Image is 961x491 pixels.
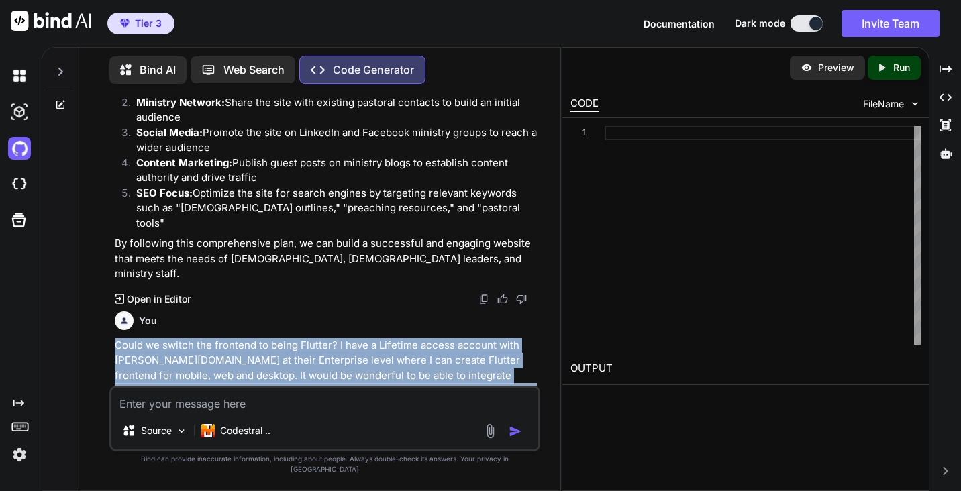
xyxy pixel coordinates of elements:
[125,125,538,156] li: Promote the site on LinkedIn and Facebook ministry groups to reach a wider audience
[478,294,489,305] img: copy
[801,62,813,74] img: preview
[107,13,174,34] button: premiumTier 3
[109,454,540,474] p: Bind can provide inaccurate information, including about people. Always double-check its answers....
[125,95,538,125] li: Share the site with existing pastoral contacts to build an initial audience
[115,338,538,414] p: Could we switch the frontend to being Flutter? I have a Lifetime access account with [PERSON_NAME...
[115,236,538,282] p: By following this comprehensive plan, we can build a successful and engaging website that meets t...
[735,17,785,30] span: Dark mode
[125,156,538,186] li: Publish guest posts on ministry blogs to establish content authority and drive traffic
[136,96,225,109] strong: Ministry Network:
[136,186,193,199] strong: SEO Focus:
[8,173,31,196] img: cloudideIcon
[818,61,854,74] p: Preview
[120,19,130,28] img: premium
[8,443,31,466] img: settings
[220,424,270,437] p: Codestral ..
[176,425,187,437] img: Pick Models
[909,98,921,109] img: chevron down
[139,314,157,327] h6: You
[863,97,904,111] span: FileName
[483,423,498,439] img: attachment
[136,126,203,139] strong: Social Media:
[141,424,172,437] p: Source
[8,137,31,160] img: githubDark
[125,186,538,231] li: Optimize the site for search engines by targeting relevant keywords such as "[DEMOGRAPHIC_DATA] o...
[893,61,910,74] p: Run
[497,294,508,305] img: like
[562,353,929,384] h2: OUTPUT
[140,62,176,78] p: Bind AI
[135,17,162,30] span: Tier 3
[333,62,414,78] p: Code Generator
[516,294,527,305] img: dislike
[570,96,599,112] div: CODE
[223,62,285,78] p: Web Search
[11,11,91,31] img: Bind AI
[644,17,715,31] button: Documentation
[136,156,232,169] strong: Content Marketing:
[8,101,31,123] img: darkAi-studio
[509,425,522,438] img: icon
[570,126,587,140] div: 1
[644,18,715,30] span: Documentation
[842,10,940,37] button: Invite Team
[8,64,31,87] img: darkChat
[201,424,215,437] img: Codestral 25.01
[127,292,191,306] p: Open in Editor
